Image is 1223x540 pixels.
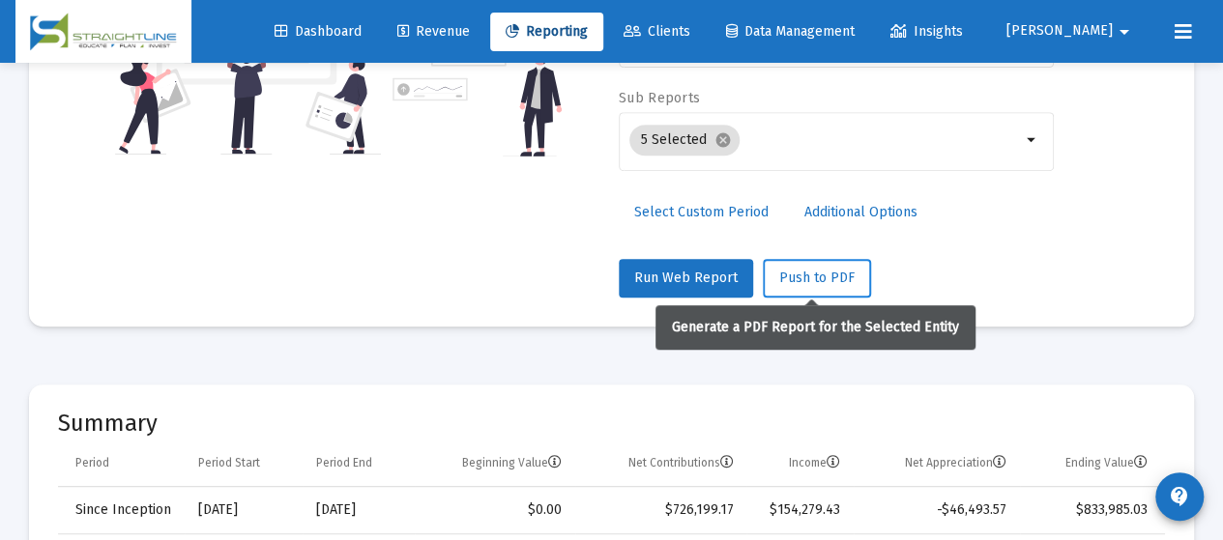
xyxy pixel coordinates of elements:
[763,259,871,298] button: Push to PDF
[1168,485,1191,508] mat-icon: contact_support
[275,23,362,40] span: Dashboard
[382,13,485,51] a: Revenue
[1006,23,1113,40] span: [PERSON_NAME]
[58,413,1165,433] mat-card-title: Summary
[608,13,706,51] a: Clients
[726,23,855,40] span: Data Management
[624,23,690,40] span: Clients
[634,270,738,286] span: Run Web Report
[789,455,840,470] div: Income
[58,487,185,533] td: Since Inception
[1065,455,1148,470] div: Ending Value
[746,441,854,487] td: Column Income
[1020,441,1165,487] td: Column Ending Value
[779,270,855,286] span: Push to PDF
[415,487,575,533] td: $0.00
[619,90,700,106] label: Sub Reports
[629,121,1021,159] mat-chip-list: Selection
[462,455,562,470] div: Beginning Value
[58,441,185,487] td: Column Period
[185,441,303,487] td: Column Period Start
[198,500,289,520] div: [DATE]
[1113,13,1136,51] mat-icon: arrow_drop_down
[804,204,917,220] span: Additional Options
[575,487,747,533] td: $726,199.17
[75,455,109,470] div: Period
[506,23,588,40] span: Reporting
[905,455,1006,470] div: Net Appreciation
[634,204,769,220] span: Select Custom Period
[198,455,260,470] div: Period Start
[629,125,740,156] mat-chip: 5 Selected
[316,500,400,520] div: [DATE]
[30,13,177,51] img: Dashboard
[1020,487,1165,533] td: $833,985.03
[490,13,603,51] a: Reporting
[303,441,414,487] td: Column Period End
[619,259,753,298] button: Run Web Report
[875,13,978,51] a: Insights
[627,455,733,470] div: Net Contributions
[983,12,1159,50] button: [PERSON_NAME]
[316,455,372,470] div: Period End
[1021,128,1044,152] mat-icon: arrow_drop_down
[890,23,963,40] span: Insights
[746,487,854,533] td: $154,279.43
[575,441,747,487] td: Column Net Contributions
[415,441,575,487] td: Column Beginning Value
[854,441,1020,487] td: Column Net Appreciation
[259,13,377,51] a: Dashboard
[854,487,1020,533] td: -$46,493.57
[711,13,870,51] a: Data Management
[393,9,562,156] img: reporting-alt
[397,23,470,40] span: Revenue
[714,131,732,149] mat-icon: cancel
